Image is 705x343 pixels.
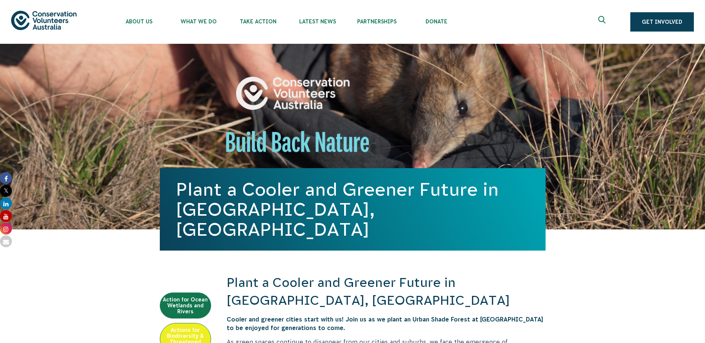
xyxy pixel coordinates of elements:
[228,19,288,24] span: Take Action
[160,293,211,318] a: Action for Ocean Wetlands and Rivers
[594,13,612,31] button: Expand search box Close search box
[109,19,169,24] span: About Us
[176,179,529,239] h1: Plant a Cooler and Greener Future in [GEOGRAPHIC_DATA], [GEOGRAPHIC_DATA]
[630,12,694,32] a: Get Involved
[227,316,543,331] span: Cooler and greener cities start with us! Join us as we plant an Urban Shade Forest at [GEOGRAPHIC...
[347,19,407,24] span: Partnerships
[407,19,466,24] span: Donate
[598,16,608,28] span: Expand search box
[11,11,77,30] img: logo.svg
[227,274,546,309] h2: Plant a Cooler and Greener Future in [GEOGRAPHIC_DATA], [GEOGRAPHIC_DATA]
[288,19,347,24] span: Latest News
[169,19,228,24] span: What We Do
